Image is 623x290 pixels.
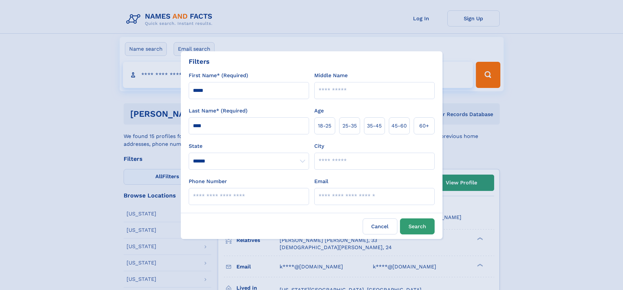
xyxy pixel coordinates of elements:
[363,218,397,234] label: Cancel
[189,178,227,185] label: Phone Number
[400,218,435,234] button: Search
[314,142,324,150] label: City
[314,107,324,115] label: Age
[314,178,328,185] label: Email
[314,72,348,79] label: Middle Name
[189,72,248,79] label: First Name* (Required)
[419,122,429,130] span: 60+
[318,122,331,130] span: 18‑25
[342,122,357,130] span: 25‑35
[367,122,382,130] span: 35‑45
[391,122,407,130] span: 45‑60
[189,142,309,150] label: State
[189,107,248,115] label: Last Name* (Required)
[189,57,210,66] div: Filters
